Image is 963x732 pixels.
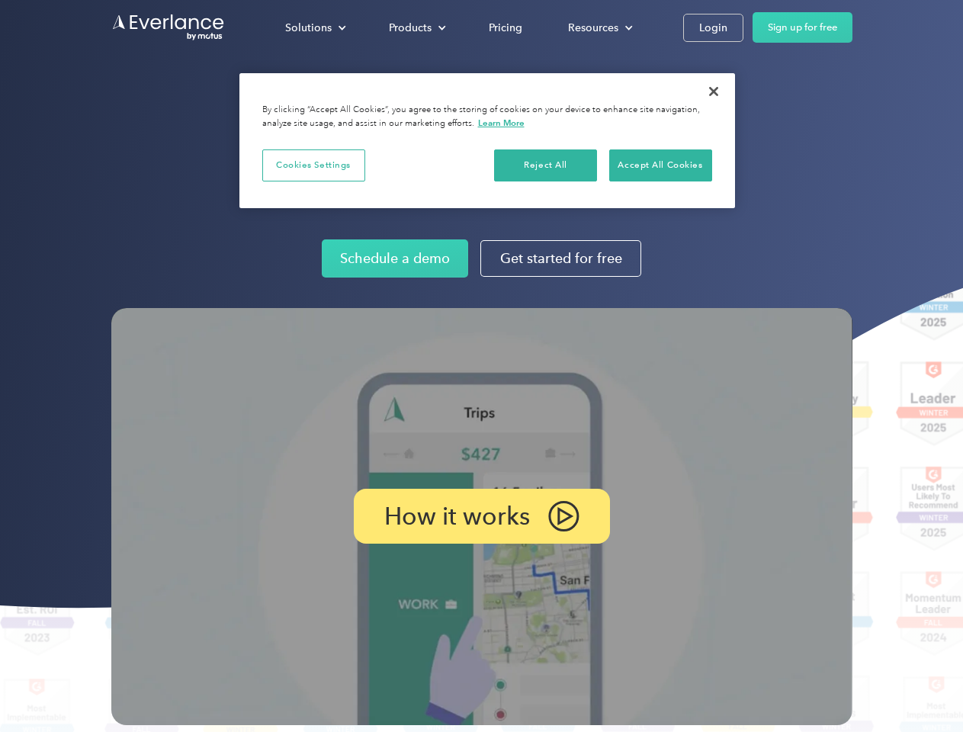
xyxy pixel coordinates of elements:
div: Pricing [489,18,522,37]
p: How it works [384,507,530,525]
a: Login [683,14,743,42]
a: More information about your privacy, opens in a new tab [478,117,525,128]
div: Solutions [285,18,332,37]
button: Cookies Settings [262,149,365,181]
div: Products [374,14,458,41]
a: Pricing [473,14,538,41]
a: Go to homepage [111,13,226,42]
button: Reject All [494,149,597,181]
div: Resources [553,14,645,41]
div: Products [389,18,432,37]
div: Privacy [239,73,735,208]
input: Submit [112,91,189,123]
div: Login [699,18,727,37]
a: Sign up for free [753,12,852,43]
a: Schedule a demo [322,239,468,278]
button: Close [697,75,730,108]
div: Resources [568,18,618,37]
button: Accept All Cookies [609,149,712,181]
div: Solutions [270,14,358,41]
div: Cookie banner [239,73,735,208]
div: By clicking “Accept All Cookies”, you agree to the storing of cookies on your device to enhance s... [262,104,712,130]
a: Get started for free [480,240,641,277]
